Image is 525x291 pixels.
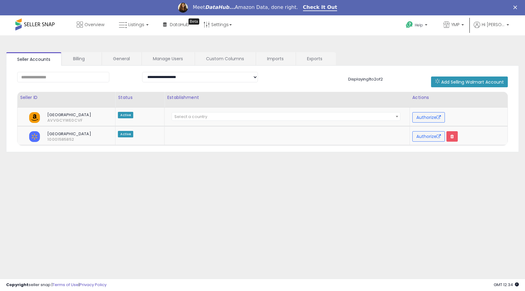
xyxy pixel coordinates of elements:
span: Displaying 1 to 2 of 2 [348,76,383,82]
a: General [102,52,141,65]
div: Status [118,94,162,101]
div: Seller ID [20,94,113,101]
a: Manage Users [142,52,194,65]
div: Establishment [167,94,407,101]
span: Listings [128,22,144,28]
a: Privacy Policy [80,282,107,288]
span: Overview [84,22,104,28]
span: Hi [PERSON_NAME] [482,22,505,28]
a: Listings [114,15,153,34]
img: Profile image for Georgie [178,3,188,13]
span: YMP [451,22,460,28]
a: Hi [PERSON_NAME] [474,22,509,35]
span: 10001585852 [43,137,52,142]
span: Active [118,131,133,137]
a: Exports [296,52,335,65]
button: Authorize [412,112,445,123]
span: 2025-09-8 12:34 GMT [494,282,519,288]
div: Tooltip anchor [189,18,199,25]
a: Seller Accounts [6,52,61,66]
div: Meet Amazon Data, done right. [193,4,298,10]
span: AVVGCYWE0CVF [43,118,52,123]
span: Active [118,112,133,118]
a: DataHub [158,15,194,34]
i: Get Help [406,21,413,29]
span: Help [415,22,423,28]
a: Help [401,16,434,35]
span: Add Selling Walmart Account [441,79,504,85]
a: Terms of Use [52,282,79,288]
a: Imports [256,52,295,65]
img: walmart.png [29,131,40,142]
a: YMP [439,15,469,35]
a: Custom Columns [195,52,255,65]
button: Authorize [412,131,445,142]
span: DataHub [170,22,189,28]
i: DataHub... [205,4,235,10]
a: Settings [199,15,236,34]
span: Select a country [174,114,207,120]
div: Actions [412,94,505,101]
a: Check It Out [303,4,337,11]
span: [GEOGRAPHIC_DATA] [43,112,101,118]
a: Overview [72,15,109,34]
div: Close [513,6,519,9]
button: Add Selling Walmart Account [431,77,508,87]
div: seller snap | | [6,282,107,288]
a: Billing [62,52,101,65]
img: amazon.png [29,112,40,123]
strong: Copyright [6,282,29,288]
span: [GEOGRAPHIC_DATA] [43,131,101,137]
